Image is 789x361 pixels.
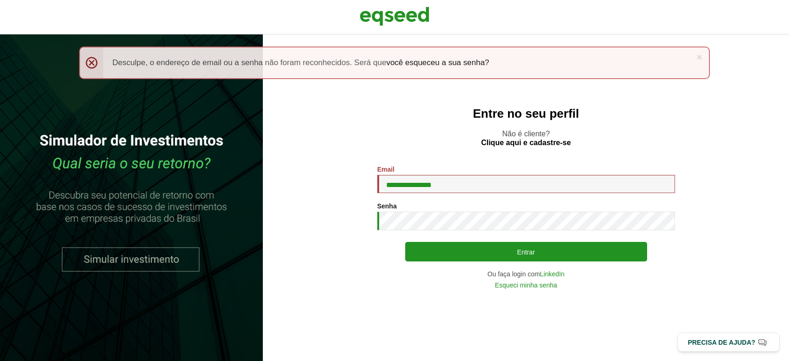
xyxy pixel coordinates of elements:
[386,59,489,67] a: você esqueceu a sua senha?
[377,166,394,173] label: Email
[79,47,710,79] div: Desculpe, o endereço de email ou a senha não foram reconhecidos. Será que
[540,271,565,277] a: LinkedIn
[481,139,571,147] a: Clique aqui e cadastre-se
[281,129,770,147] p: Não é cliente?
[377,271,675,277] div: Ou faça login com
[281,107,770,120] h2: Entre no seu perfil
[495,282,557,288] a: Esqueci minha senha
[696,52,702,62] a: ×
[377,203,397,209] label: Senha
[360,5,429,28] img: EqSeed Logo
[405,242,647,261] button: Entrar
